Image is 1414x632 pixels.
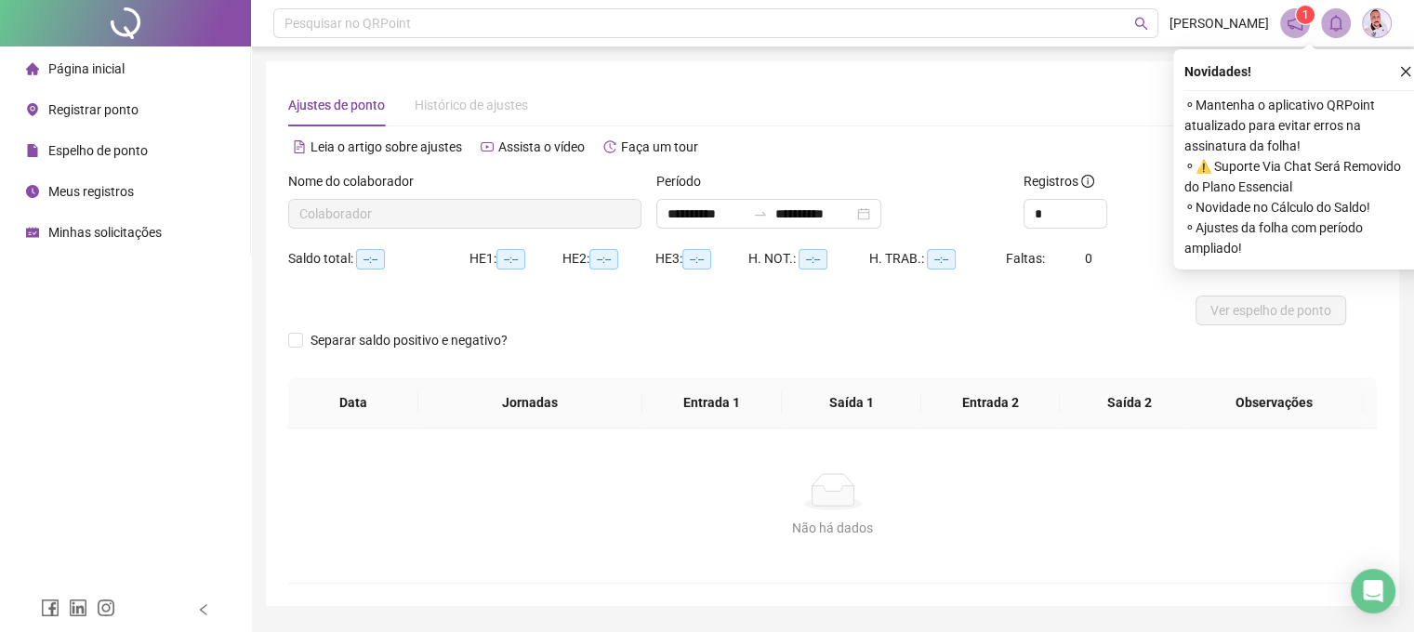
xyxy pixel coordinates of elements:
[1363,9,1391,37] img: 64896
[481,140,494,153] span: youtube
[869,248,1005,270] div: H. TRAB.:
[1328,15,1344,32] span: bell
[1351,569,1395,613] div: Open Intercom Messenger
[656,171,713,191] label: Período
[496,249,525,270] span: --:--
[48,61,125,76] span: Página inicial
[26,144,39,157] span: file
[97,599,115,617] span: instagram
[26,103,39,116] span: environment
[1170,13,1269,33] span: [PERSON_NAME]
[26,62,39,75] span: home
[589,249,618,270] span: --:--
[48,143,148,158] span: Espelho de ponto
[498,139,585,154] span: Assista o vídeo
[26,185,39,198] span: clock-circle
[469,248,562,270] div: HE 1:
[69,599,87,617] span: linkedin
[562,248,655,270] div: HE 2:
[799,249,827,270] span: --:--
[48,184,134,199] span: Meus registros
[311,139,462,154] span: Leia o artigo sobre ajustes
[197,603,210,616] span: left
[1006,251,1048,266] span: Faltas:
[48,225,162,240] span: Minhas solicitações
[1287,15,1303,32] span: notification
[1201,392,1349,413] span: Observações
[753,206,768,221] span: swap-right
[1081,175,1094,188] span: info-circle
[415,98,528,112] span: Histórico de ajustes
[1060,377,1199,428] th: Saída 2
[1296,6,1315,24] sup: 1
[642,377,782,428] th: Entrada 1
[288,171,426,191] label: Nome do colaborador
[655,248,748,270] div: HE 3:
[921,377,1061,428] th: Entrada 2
[1302,8,1309,21] span: 1
[288,98,385,112] span: Ajustes de ponto
[682,249,711,270] span: --:--
[1085,251,1092,266] span: 0
[621,139,698,154] span: Faça um tour
[1134,17,1148,31] span: search
[303,330,515,350] span: Separar saldo positivo e negativo?
[1399,65,1412,78] span: close
[418,377,642,428] th: Jornadas
[48,102,139,117] span: Registrar ponto
[927,249,956,270] span: --:--
[1196,296,1346,325] button: Ver espelho de ponto
[311,518,1355,538] div: Não há dados
[1024,171,1094,191] span: Registros
[748,248,869,270] div: H. NOT.:
[288,377,418,428] th: Data
[1186,377,1364,428] th: Observações
[356,249,385,270] span: --:--
[26,226,39,239] span: schedule
[782,377,921,428] th: Saída 1
[1184,61,1251,82] span: Novidades !
[41,599,59,617] span: facebook
[603,140,616,153] span: history
[753,206,768,221] span: to
[288,248,469,270] div: Saldo total:
[293,140,306,153] span: file-text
